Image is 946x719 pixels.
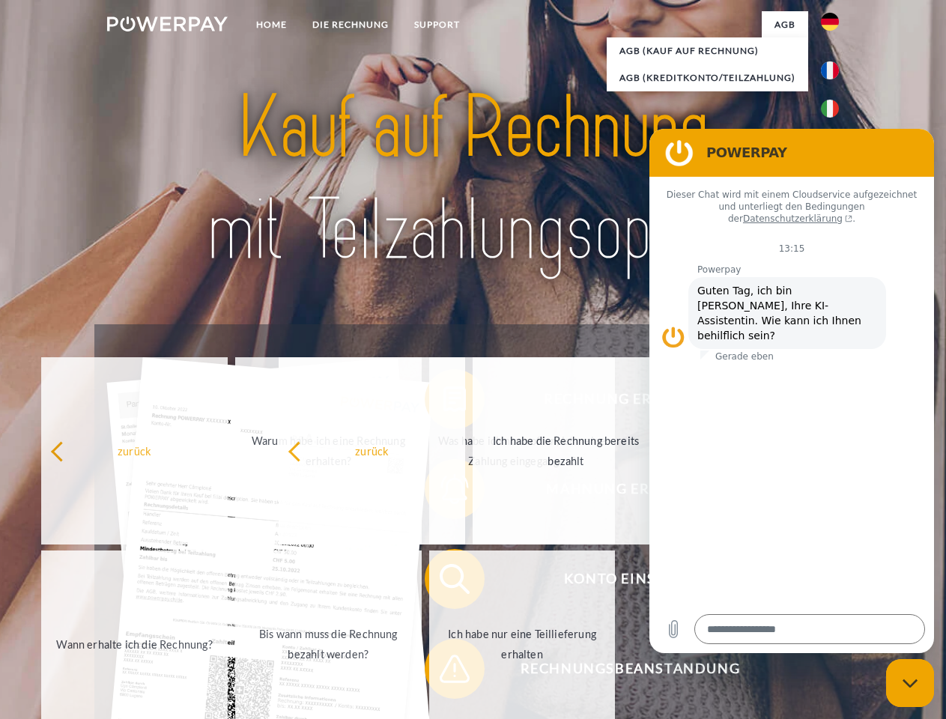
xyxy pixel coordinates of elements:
[243,11,300,38] a: Home
[438,624,607,664] div: Ich habe nur eine Teillieferung erhalten
[244,624,413,664] div: Bis wann muss die Rechnung bezahlt werden?
[50,634,219,654] div: Wann erhalte ich die Rechnung?
[482,431,650,471] div: Ich habe die Rechnung bereits bezahlt
[607,64,808,91] a: AGB (Kreditkonto/Teilzahlung)
[886,659,934,707] iframe: Schaltfläche zum Öffnen des Messaging-Fensters; Konversation läuft
[288,440,456,461] div: zurück
[821,13,839,31] img: de
[762,11,808,38] a: agb
[401,11,473,38] a: SUPPORT
[821,100,839,118] img: it
[649,129,934,653] iframe: Messaging-Fenster
[107,16,228,31] img: logo-powerpay-white.svg
[244,431,413,471] div: Warum habe ich eine Rechnung erhalten?
[821,61,839,79] img: fr
[143,72,803,287] img: title-powerpay_de.svg
[300,11,401,38] a: DIE RECHNUNG
[50,440,219,461] div: zurück
[607,37,808,64] a: AGB (Kauf auf Rechnung)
